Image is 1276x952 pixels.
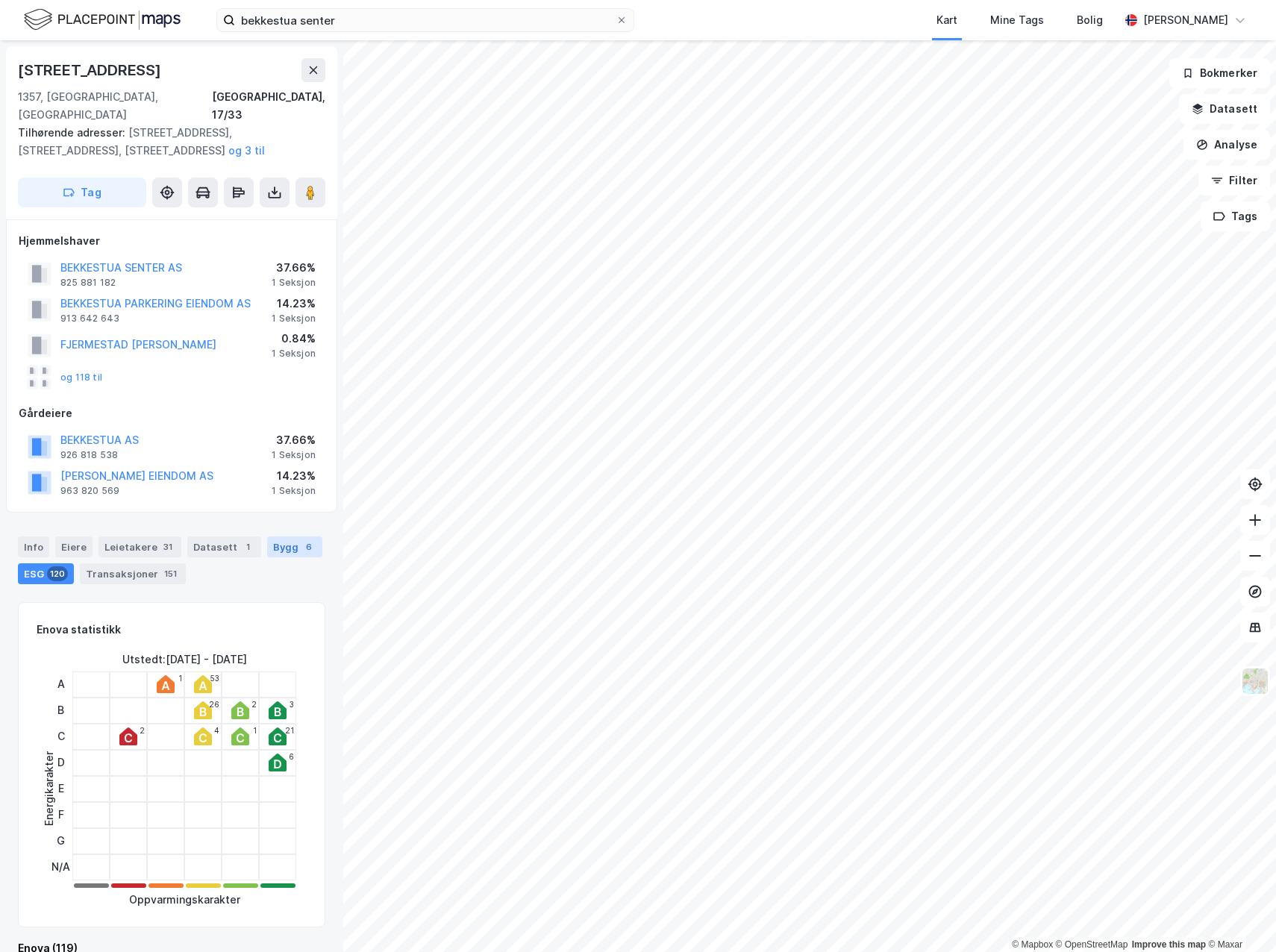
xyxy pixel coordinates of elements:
div: Leietakere [98,536,181,557]
div: Gårdeiere [19,404,325,422]
div: [STREET_ADDRESS] [18,58,164,82]
div: Bygg [267,536,322,557]
div: C [51,724,70,750]
div: 6 [301,539,316,554]
div: 14.23% [272,295,316,313]
button: Tags [1201,201,1270,231]
div: Energikarakter [40,751,58,826]
div: 1 [178,674,182,683]
div: 1 [240,539,255,554]
div: Info [18,536,49,557]
a: OpenStreetMap [1056,939,1128,950]
button: Datasett [1179,94,1270,124]
a: Mapbox [1012,939,1053,950]
div: 6 [289,752,294,761]
div: F [51,802,70,828]
div: 2 [251,700,257,709]
div: 1 Seksjon [272,277,316,289]
div: 37.66% [272,431,316,449]
div: 1 Seksjon [272,449,316,461]
div: 53 [210,674,219,683]
div: 0.84% [272,330,316,348]
div: 4 [214,726,219,735]
div: Kontrollprogram for chat [1201,880,1276,952]
div: D [51,750,70,776]
div: E [51,776,70,802]
div: 1 Seksjon [272,485,316,497]
div: 37.66% [272,259,316,277]
div: N/A [51,854,70,880]
div: Enova statistikk [37,621,121,639]
div: Hjemmelshaver [19,232,325,250]
div: 31 [160,539,175,554]
div: Transaksjoner [80,563,186,584]
div: Utstedt : [DATE] - [DATE] [122,651,247,668]
div: 26 [209,700,219,709]
img: Z [1241,667,1269,695]
div: Datasett [187,536,261,557]
div: A [51,671,70,698]
div: 963 820 569 [60,485,119,497]
div: [GEOGRAPHIC_DATA], 17/33 [212,88,325,124]
div: Mine Tags [990,11,1044,29]
button: Bokmerker [1169,58,1270,88]
div: 825 881 182 [60,277,116,289]
div: Oppvarmingskarakter [129,891,240,909]
div: 14.23% [272,467,316,485]
iframe: Chat Widget [1201,880,1276,952]
div: Eiere [55,536,93,557]
div: [STREET_ADDRESS], [STREET_ADDRESS], [STREET_ADDRESS] [18,124,313,160]
a: Improve this map [1132,939,1206,950]
button: Tag [18,178,146,207]
span: Tilhørende adresser: [18,126,128,139]
div: G [51,828,70,854]
div: 1 Seksjon [272,313,316,325]
div: 151 [161,566,180,581]
div: 120 [47,566,68,581]
div: [PERSON_NAME] [1143,11,1228,29]
button: Analyse [1183,130,1270,160]
div: 926 818 538 [60,449,118,461]
input: Søk på adresse, matrikkel, gårdeiere, leietakere eller personer [235,9,616,31]
img: logo.f888ab2527a4732fd821a326f86c7f29.svg [24,7,181,33]
div: Bolig [1077,11,1103,29]
div: 1357, [GEOGRAPHIC_DATA], [GEOGRAPHIC_DATA] [18,88,212,124]
div: B [51,698,70,724]
div: 1 [253,726,257,735]
div: 1 Seksjon [272,348,316,360]
div: 913 642 643 [60,313,119,325]
button: Filter [1198,166,1270,195]
div: Kart [936,11,957,29]
div: 21 [285,726,294,735]
div: 3 [290,700,294,709]
div: 2 [140,726,145,735]
div: ESG [18,563,74,584]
